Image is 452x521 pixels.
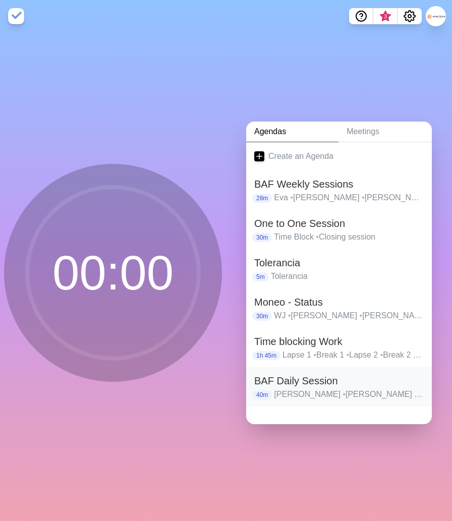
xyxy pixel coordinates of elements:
span: • [316,233,319,241]
button: Help [349,8,373,24]
span: 3 [381,13,389,21]
h2: Moneo - Status [254,295,424,310]
span: • [343,390,346,398]
h2: Tolerancia [254,255,424,270]
img: timeblocks logo [8,8,24,24]
span: • [288,311,291,320]
span: • [360,311,363,320]
p: 1h 45m [252,351,280,360]
p: WJ [PERSON_NAME] [PERSON_NAME] Angel [PERSON_NAME] [PERSON_NAME] [274,310,424,322]
a: Meetings [338,122,432,142]
p: Tolerancia [271,270,424,282]
p: 5m [252,272,269,281]
button: Settings [398,8,422,24]
h2: Time blocking Work [254,334,424,349]
h2: BAF Weekly Sessions [254,177,424,192]
span: • [313,351,316,359]
h2: BAF Daily Session [254,373,424,388]
p: 28m [252,194,272,203]
p: Lapse 1 Break 1 Lapse 2 Break 2 Lapse 3 Break 3 Lapse 4 last Break [282,349,424,361]
span: • [347,351,350,359]
button: What’s new [373,8,398,24]
p: [PERSON_NAME] [PERSON_NAME] [PERSON_NAME] [PERSON_NAME] Angel Yako Eva [PERSON_NAME] [PERSON_NAME... [274,388,424,400]
span: • [380,351,383,359]
p: 30m [252,312,272,321]
a: Create an Agenda [246,142,432,170]
p: Time Block Closing session [274,231,424,243]
span: • [290,193,293,202]
p: 30m [252,233,272,242]
a: Agendas [246,122,338,142]
p: Eva [PERSON_NAME] [PERSON_NAME] [PERSON_NAME] [PERSON_NAME] [PERSON_NAME] Angel [274,192,424,204]
p: 40m [252,390,272,399]
h2: One to One Session [254,216,424,231]
span: • [362,193,365,202]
